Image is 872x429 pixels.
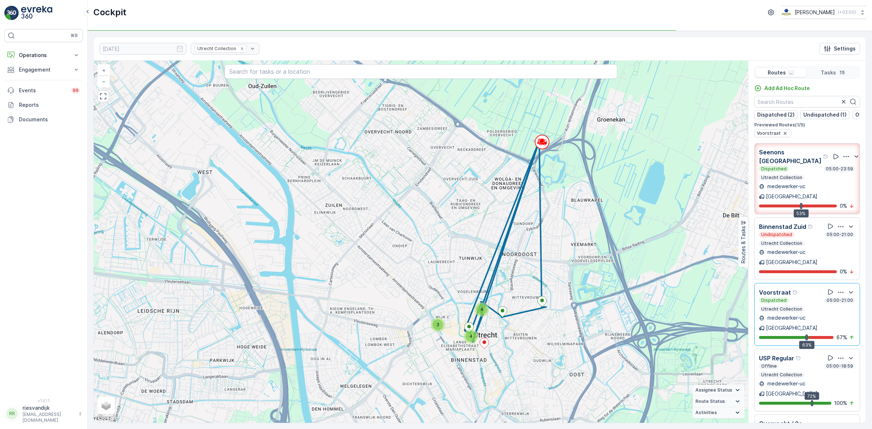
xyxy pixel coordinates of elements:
[766,390,817,397] p: [GEOGRAPHIC_DATA]
[693,385,744,396] summary: Assignee Status
[766,380,806,387] p: medewerker-uc
[766,314,806,321] p: medewerker-uc
[836,334,847,341] p: 67 %
[760,166,787,172] p: Dispatched
[760,372,803,378] p: Utrecht Collection
[754,85,810,92] a: Add Ad Hoc Route
[23,412,75,423] p: [EMAIL_ADDRESS][DOMAIN_NAME]
[781,8,792,16] img: basis-logo_rgb2x.png
[823,154,829,159] div: Help Tooltip Icon
[6,408,18,420] div: RR
[840,202,847,210] p: 0 %
[760,240,803,246] p: Utrecht Collection
[102,67,105,73] span: +
[826,232,854,238] p: 05:00-21:00
[480,307,483,312] span: 4
[19,52,68,59] p: Operations
[93,7,126,18] p: Cockpit
[96,413,120,423] img: Google
[799,341,815,349] div: 63%
[19,116,80,123] p: Documents
[4,62,83,77] button: Engagement
[766,324,817,332] p: [GEOGRAPHIC_DATA]
[819,43,860,54] button: Settings
[693,396,744,407] summary: Route Status
[839,70,845,76] p: 15
[834,400,847,407] p: 100 %
[759,148,821,165] p: Seenons [GEOGRAPHIC_DATA]
[792,290,798,295] div: Help Tooltip Icon
[760,175,803,181] p: Utrecht Collection
[464,329,478,344] div: 4
[98,76,109,87] a: Zoom Out
[766,193,817,200] p: [GEOGRAPHIC_DATA]
[436,322,439,327] span: 3
[803,111,847,118] p: Undispatched (1)
[800,110,849,119] button: Undispatched (1)
[768,69,786,76] p: Routes
[98,65,109,76] a: Zoom In
[757,111,795,118] p: Dispatched (2)
[760,298,787,303] p: Dispatched
[4,48,83,62] button: Operations
[98,397,114,413] a: Layers
[96,413,120,423] a: Open this area in Google Maps (opens a new window)
[804,392,819,400] div: 72%
[431,317,445,332] div: 3
[796,355,802,361] div: Help Tooltip Icon
[754,110,798,119] button: Dispatched (2)
[764,85,810,92] p: Add Ad Hoc Route
[821,69,836,76] p: Tasks
[825,166,854,172] p: 05:00-23:59
[19,87,67,94] p: Events
[695,387,732,393] span: Assignee Status
[781,6,866,19] button: [PERSON_NAME](+02:00)
[759,288,791,297] p: Voorstraat
[102,78,106,84] span: −
[834,45,856,52] p: Settings
[695,398,725,404] span: Route Status
[4,112,83,127] a: Documents
[225,64,617,79] input: Search for tasks or a location
[73,88,78,93] p: 99
[766,248,806,256] p: medewerker-uc
[4,398,83,403] span: v 1.51.1
[19,66,68,73] p: Engagement
[789,70,794,76] p: ...
[766,183,806,190] p: medewerker-uc
[469,333,472,339] span: 4
[740,226,747,263] p: Routes & Tasks
[70,33,78,39] p: ⌘B
[693,407,744,418] summary: Activities
[100,43,186,54] input: dd/mm/yyyy
[840,268,847,275] p: 0 %
[23,404,75,412] p: riesvandijk
[766,259,817,266] p: [GEOGRAPHIC_DATA]
[695,410,717,416] span: Activities
[759,222,806,231] p: Binnenstad Zuid
[808,224,814,230] div: Help Tooltip Icon
[760,306,803,312] p: Utrecht Collection
[826,298,854,303] p: 05:00-21:00
[757,130,781,136] span: Voorstraat
[475,302,489,317] div: 4
[19,101,80,109] p: Reports
[825,363,854,369] p: 05:00-18:59
[754,122,860,128] p: Previewed Routes ( 1 / 5 )
[4,404,83,423] button: RRriesvandijk[EMAIL_ADDRESS][DOMAIN_NAME]
[759,354,794,363] p: USP Regular
[795,9,835,16] p: [PERSON_NAME]
[21,6,52,20] img: logo_light-DOdMpM7g.png
[794,210,808,218] div: 53%
[838,9,856,15] p: ( +02:00 )
[4,83,83,98] a: Events99
[760,232,793,238] p: Undispatched
[4,6,19,20] img: logo
[4,98,83,112] a: Reports
[760,363,778,369] p: Offline
[754,96,860,108] input: Search Routes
